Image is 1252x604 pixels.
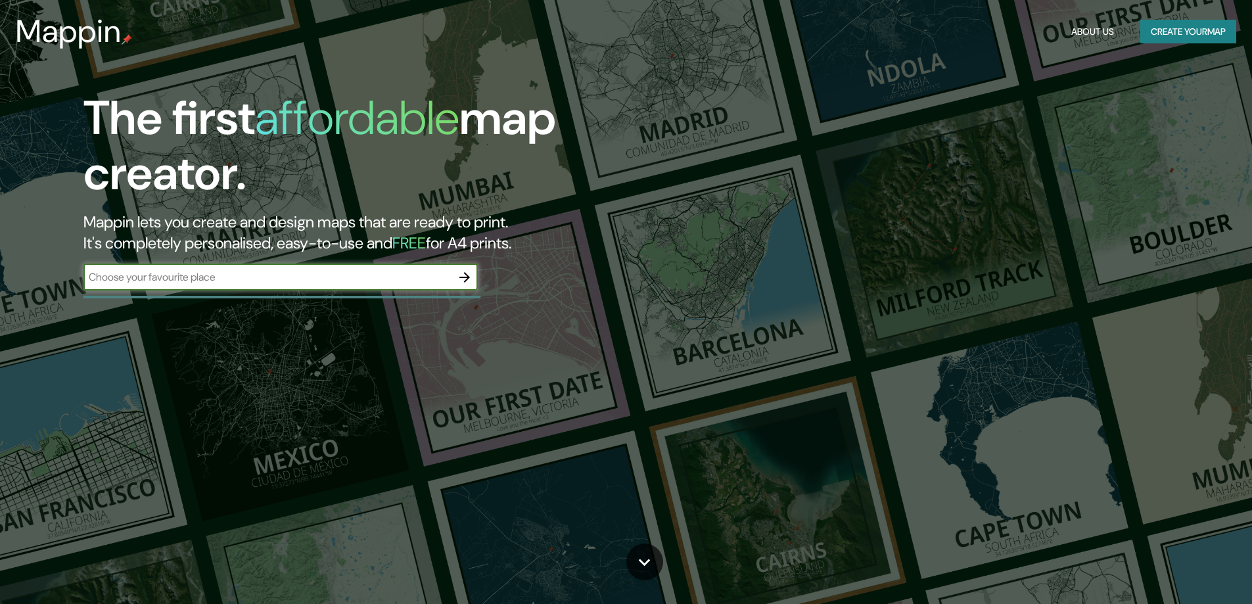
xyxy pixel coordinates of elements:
[83,91,710,212] h1: The first map creator.
[83,269,452,285] input: Choose your favourite place
[1066,20,1119,44] button: About Us
[122,34,132,45] img: mappin-pin
[255,87,459,149] h1: affordable
[1140,20,1236,44] button: Create yourmap
[392,233,426,253] h5: FREE
[16,13,122,50] h3: Mappin
[83,212,710,254] h2: Mappin lets you create and design maps that are ready to print. It's completely personalised, eas...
